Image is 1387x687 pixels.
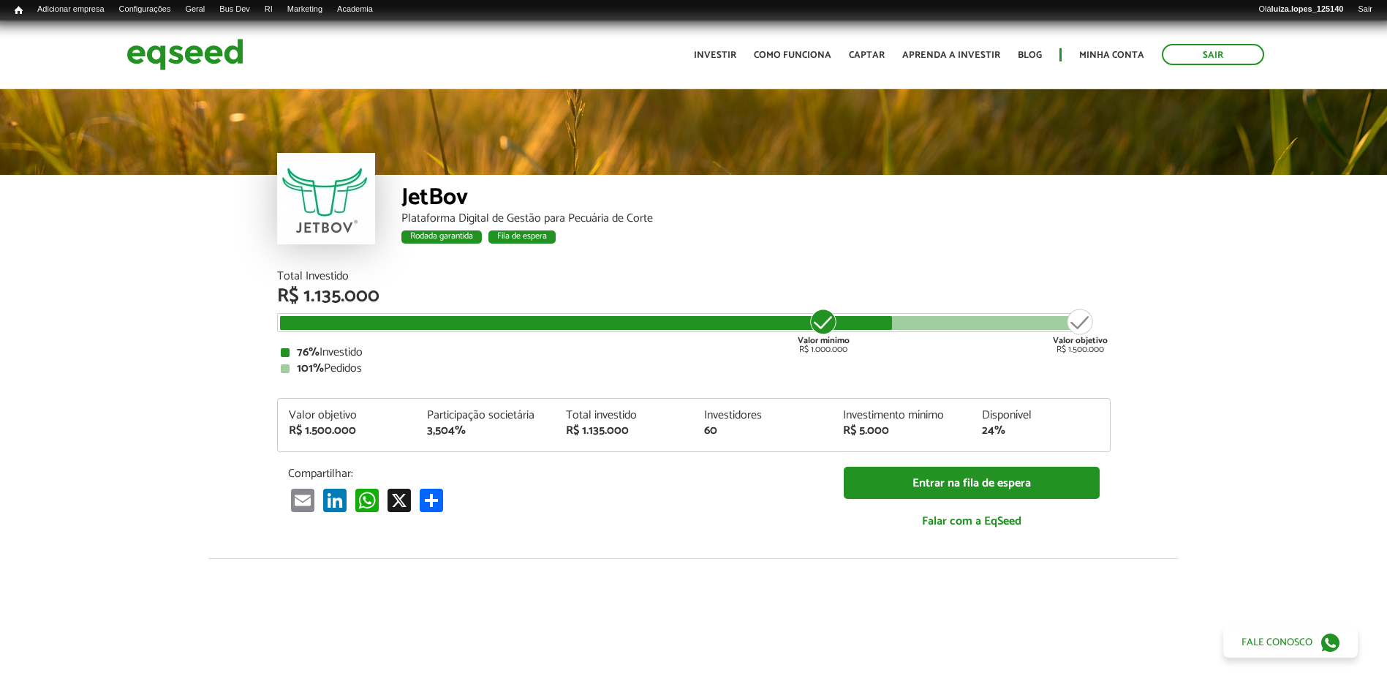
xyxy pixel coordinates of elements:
a: Minha conta [1079,50,1144,60]
a: Share [417,488,446,512]
div: Investidores [704,410,821,421]
div: Investido [281,347,1107,358]
a: RI [257,4,280,15]
a: Sair [1350,4,1380,15]
a: X [385,488,414,512]
strong: Valor mínimo [798,334,850,348]
a: Academia [330,4,380,15]
div: R$ 1.000.000 [796,307,851,354]
div: Pedidos [281,363,1107,375]
a: Falar com a EqSeed [844,506,1100,536]
p: Compartilhar: [288,467,822,481]
div: 24% [982,425,1099,437]
a: Fale conosco [1223,627,1358,658]
a: Aprenda a investir [902,50,1000,60]
a: Investir [694,50,736,60]
a: Início [7,4,30,18]
a: Oláluiza.lopes_125140 [1251,4,1350,15]
div: Investimento mínimo [843,410,960,421]
div: Valor objetivo [289,410,406,421]
a: Sair [1162,44,1264,65]
a: WhatsApp [352,488,382,512]
a: LinkedIn [320,488,349,512]
a: Blog [1018,50,1042,60]
div: 60 [704,425,821,437]
div: R$ 1.500.000 [1053,307,1108,354]
a: Como funciona [754,50,831,60]
span: Início [15,5,23,15]
a: Captar [849,50,885,60]
strong: 76% [297,342,320,362]
div: Rodada garantida [401,230,482,244]
strong: luiza.lopes_125140 [1271,4,1344,13]
a: Configurações [112,4,178,15]
strong: 101% [297,358,324,378]
a: Geral [178,4,212,15]
img: EqSeed [126,35,243,74]
div: Plataforma Digital de Gestão para Pecuária de Corte [401,213,1111,225]
div: R$ 5.000 [843,425,960,437]
div: R$ 1.135.000 [566,425,683,437]
a: Entrar na fila de espera [844,467,1100,500]
a: Adicionar empresa [30,4,112,15]
div: Participação societária [427,410,544,421]
div: R$ 1.500.000 [289,425,406,437]
div: 3,504% [427,425,544,437]
div: Fila de espera [488,230,556,244]
strong: Valor objetivo [1053,334,1108,348]
a: Marketing [280,4,330,15]
div: Total Investido [277,271,1111,282]
a: Bus Dev [212,4,257,15]
div: R$ 1.135.000 [277,287,1111,306]
div: JetBov [401,186,1111,213]
a: Email [288,488,317,512]
div: Disponível [982,410,1099,421]
div: Total investido [566,410,683,421]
